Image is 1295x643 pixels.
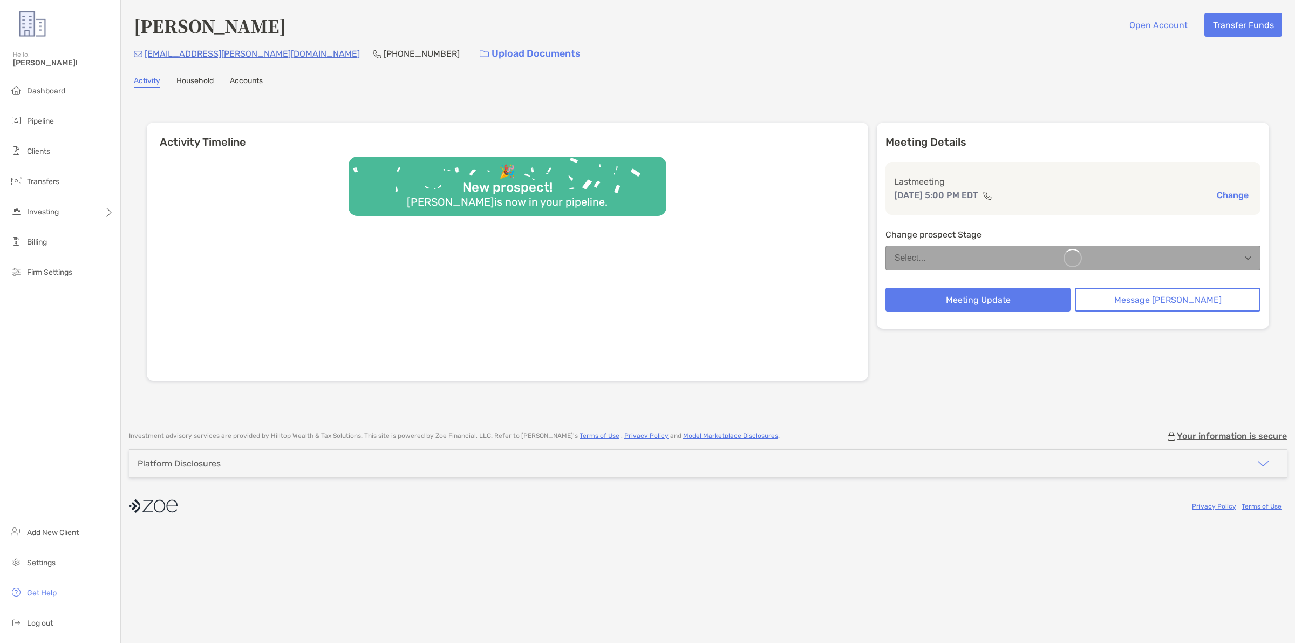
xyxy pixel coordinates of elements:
img: button icon [480,50,489,58]
button: Transfer Funds [1204,13,1282,37]
img: icon arrow [1257,457,1270,470]
img: investing icon [10,205,23,218]
img: get-help icon [10,586,23,599]
div: New prospect! [458,180,557,195]
img: clients icon [10,144,23,157]
button: Meeting Update [885,288,1071,312]
button: Open Account [1121,13,1196,37]
span: Billing [27,238,47,247]
img: company logo [129,494,178,518]
div: Platform Disclosures [138,458,221,469]
span: Clients [27,147,50,156]
h6: Activity Timeline [147,123,868,148]
h4: [PERSON_NAME] [134,13,286,38]
a: Terms of Use [1242,503,1282,510]
img: transfers icon [10,174,23,187]
a: Accounts [230,76,263,88]
img: pipeline icon [10,114,23,127]
img: Email Icon [134,51,142,57]
a: Activity [134,76,160,88]
img: add_new_client icon [10,525,23,538]
a: Model Marketplace Disclosures [683,432,778,439]
img: dashboard icon [10,84,23,97]
span: Settings [27,558,56,567]
p: Last meeting [894,175,1252,188]
a: Privacy Policy [1192,503,1236,510]
a: Household [176,76,214,88]
img: logout icon [10,616,23,629]
p: [EMAIL_ADDRESS][PERSON_NAME][DOMAIN_NAME] [145,47,360,60]
img: billing icon [10,235,23,248]
span: Get Help [27,588,57,598]
img: Zoe Logo [13,4,52,43]
button: Message [PERSON_NAME] [1075,288,1260,312]
span: Transfers [27,177,59,186]
a: Terms of Use [580,432,619,439]
span: Pipeline [27,117,54,126]
div: 🎉 [495,164,520,180]
img: settings icon [10,556,23,568]
span: Add New Client [27,528,79,537]
button: Change [1214,189,1252,201]
span: Investing [27,207,59,216]
p: Investment advisory services are provided by Hilltop Wealth & Tax Solutions . This site is powere... [129,432,780,440]
span: Firm Settings [27,268,72,277]
div: [PERSON_NAME] is now in your pipeline. [403,195,612,208]
img: communication type [983,191,992,200]
p: [PHONE_NUMBER] [384,47,460,60]
p: [DATE] 5:00 PM EDT [894,188,978,202]
span: Log out [27,619,53,628]
p: Your information is secure [1177,431,1287,441]
img: Phone Icon [373,50,381,58]
p: Change prospect Stage [885,228,1260,241]
a: Privacy Policy [624,432,669,439]
span: [PERSON_NAME]! [13,58,114,67]
span: Dashboard [27,86,65,96]
img: firm-settings icon [10,265,23,278]
a: Upload Documents [473,42,588,65]
p: Meeting Details [885,136,1260,149]
img: Confetti [349,157,666,207]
